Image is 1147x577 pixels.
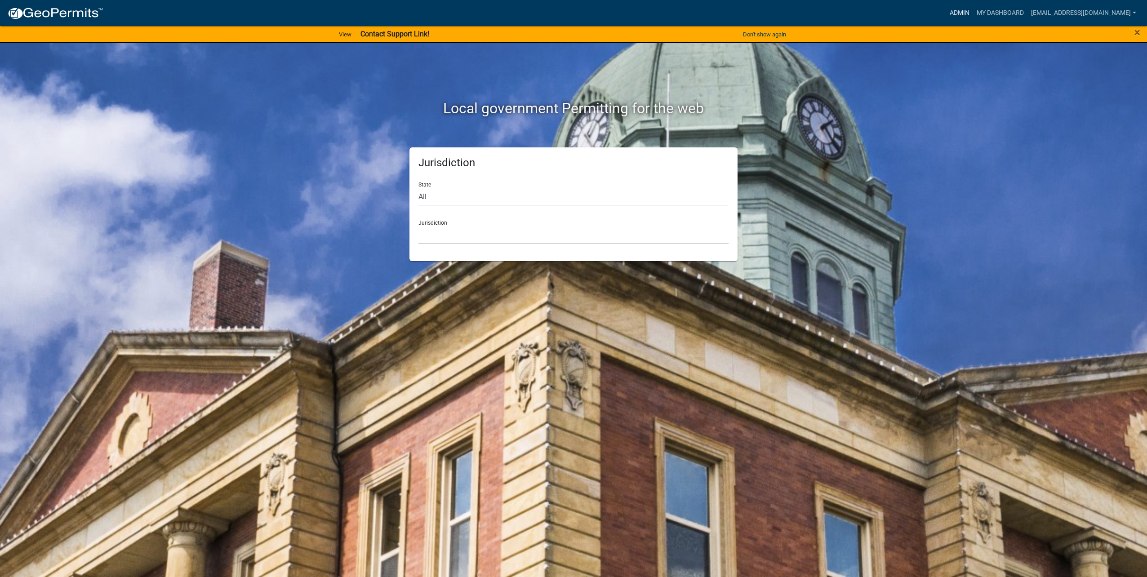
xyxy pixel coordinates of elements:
button: Don't show again [739,27,790,42]
a: View [335,27,355,42]
span: × [1134,26,1140,39]
a: Admin [946,4,973,22]
a: [EMAIL_ADDRESS][DOMAIN_NAME] [1027,4,1140,22]
strong: Contact Support Link! [360,30,429,38]
h5: Jurisdiction [418,156,729,169]
h2: Local government Permitting for the web [324,100,823,117]
a: My Dashboard [973,4,1027,22]
button: Close [1134,27,1140,38]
